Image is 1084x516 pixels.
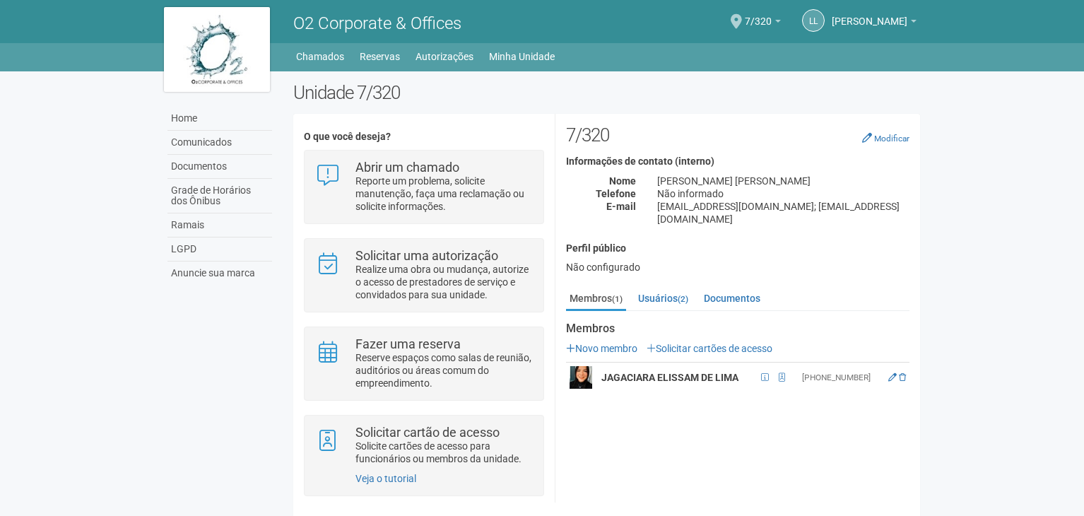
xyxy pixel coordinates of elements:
p: Reserve espaços como salas de reunião, auditórios ou áreas comum do empreendimento. [355,351,533,389]
span: lucas leal finger [832,2,907,27]
div: Não configurado [566,261,909,274]
a: Excluir membro [899,373,906,382]
a: Veja o tutorial [355,473,416,484]
a: Autorizações [416,47,473,66]
div: [EMAIL_ADDRESS][DOMAIN_NAME]; [EMAIL_ADDRESS][DOMAIN_NAME] [647,200,920,225]
a: Chamados [296,47,344,66]
p: Solicite cartões de acesso para funcionários ou membros da unidade. [355,440,533,465]
small: (1) [612,294,623,304]
small: (2) [678,294,688,304]
a: Anuncie sua marca [167,262,272,285]
a: Minha Unidade [489,47,555,66]
a: Fazer uma reserva Reserve espaços como salas de reunião, auditórios ou áreas comum do empreendime... [315,338,532,389]
div: [PERSON_NAME] [PERSON_NAME] [647,175,920,187]
h2: 7/320 [566,124,909,146]
a: Usuários(2) [635,288,692,309]
div: Não informado [647,187,920,200]
strong: Telefone [596,188,636,199]
div: [PHONE_NUMBER] [802,372,878,384]
a: Comunicados [167,131,272,155]
a: Ramais [167,213,272,238]
strong: Solicitar cartão de acesso [355,425,500,440]
span: O2 Corporate & Offices [293,13,461,33]
strong: Abrir um chamado [355,160,459,175]
strong: Fazer uma reserva [355,336,461,351]
a: Home [167,107,272,131]
a: ll [802,9,825,32]
a: LGPD [167,238,272,262]
a: Membros(1) [566,288,626,311]
h4: Perfil público [566,243,909,254]
h2: Unidade 7/320 [293,82,920,103]
a: Reservas [360,47,400,66]
a: Solicitar uma autorização Realize uma obra ou mudança, autorize o acesso de prestadores de serviç... [315,250,532,301]
span: 7/320 [745,2,772,27]
a: Modificar [862,132,909,143]
a: Abrir um chamado Reporte um problema, solicite manutenção, faça uma reclamação ou solicite inform... [315,161,532,213]
a: Solicitar cartão de acesso Solicite cartões de acesso para funcionários ou membros da unidade. [315,426,532,465]
strong: Solicitar uma autorização [355,248,498,263]
p: Reporte um problema, solicite manutenção, faça uma reclamação ou solicite informações. [355,175,533,213]
img: logo.jpg [164,7,270,92]
h4: O que você deseja? [304,131,543,142]
a: 7/320 [745,18,781,29]
a: Documentos [700,288,764,309]
small: Modificar [874,134,909,143]
a: Grade de Horários dos Ônibus [167,179,272,213]
a: Novo membro [566,343,637,354]
a: Solicitar cartões de acesso [647,343,772,354]
h4: Informações de contato (interno) [566,156,909,167]
a: Documentos [167,155,272,179]
strong: Membros [566,322,909,335]
strong: Nome [609,175,636,187]
strong: E-mail [606,201,636,212]
strong: JAGACIARA ELISSAM DE LIMA [601,372,738,383]
p: Realize uma obra ou mudança, autorize o acesso de prestadores de serviço e convidados para sua un... [355,263,533,301]
img: user.png [570,366,592,389]
a: Editar membro [888,373,897,382]
a: [PERSON_NAME] [832,18,917,29]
